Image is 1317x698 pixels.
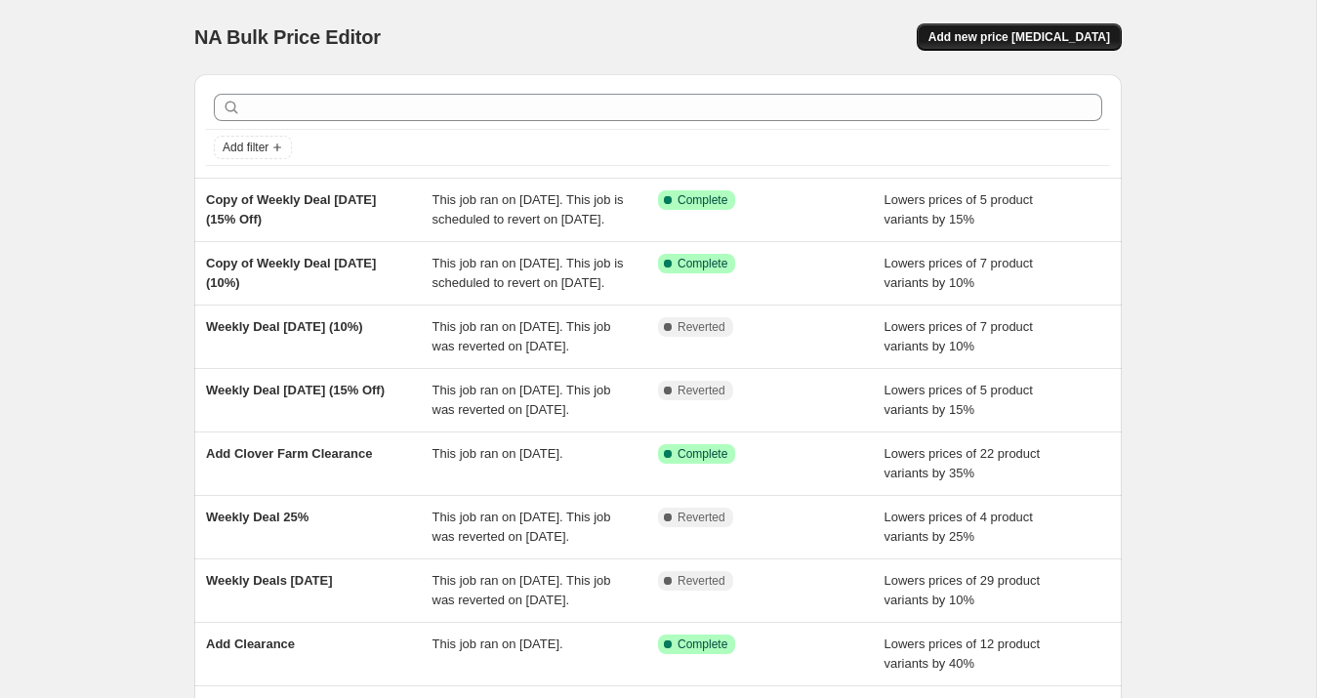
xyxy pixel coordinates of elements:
[678,510,725,525] span: Reverted
[206,446,373,461] span: Add Clover Farm Clearance
[432,446,563,461] span: This job ran on [DATE].
[678,573,725,589] span: Reverted
[206,319,363,334] span: Weekly Deal [DATE] (10%)
[432,383,611,417] span: This job ran on [DATE]. This job was reverted on [DATE].
[432,510,611,544] span: This job ran on [DATE]. This job was reverted on [DATE].
[432,192,624,226] span: This job ran on [DATE]. This job is scheduled to revert on [DATE].
[214,136,292,159] button: Add filter
[885,573,1041,607] span: Lowers prices of 29 product variants by 10%
[223,140,268,155] span: Add filter
[206,256,376,290] span: Copy of Weekly Deal [DATE] (10%)
[206,573,333,588] span: Weekly Deals [DATE]
[432,573,611,607] span: This job ran on [DATE]. This job was reverted on [DATE].
[678,256,727,271] span: Complete
[928,29,1110,45] span: Add new price [MEDICAL_DATA]
[885,256,1033,290] span: Lowers prices of 7 product variants by 10%
[194,26,381,48] span: NA Bulk Price Editor
[885,446,1041,480] span: Lowers prices of 22 product variants by 35%
[432,319,611,353] span: This job ran on [DATE]. This job was reverted on [DATE].
[206,383,385,397] span: Weekly Deal [DATE] (15% Off)
[885,192,1033,226] span: Lowers prices of 5 product variants by 15%
[678,319,725,335] span: Reverted
[885,510,1033,544] span: Lowers prices of 4 product variants by 25%
[206,636,295,651] span: Add Clearance
[678,636,727,652] span: Complete
[917,23,1122,51] button: Add new price [MEDICAL_DATA]
[432,636,563,651] span: This job ran on [DATE].
[885,383,1033,417] span: Lowers prices of 5 product variants by 15%
[678,192,727,208] span: Complete
[432,256,624,290] span: This job ran on [DATE]. This job is scheduled to revert on [DATE].
[206,510,309,524] span: Weekly Deal 25%
[885,636,1041,671] span: Lowers prices of 12 product variants by 40%
[885,319,1033,353] span: Lowers prices of 7 product variants by 10%
[206,192,376,226] span: Copy of Weekly Deal [DATE] (15% Off)
[678,383,725,398] span: Reverted
[678,446,727,462] span: Complete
